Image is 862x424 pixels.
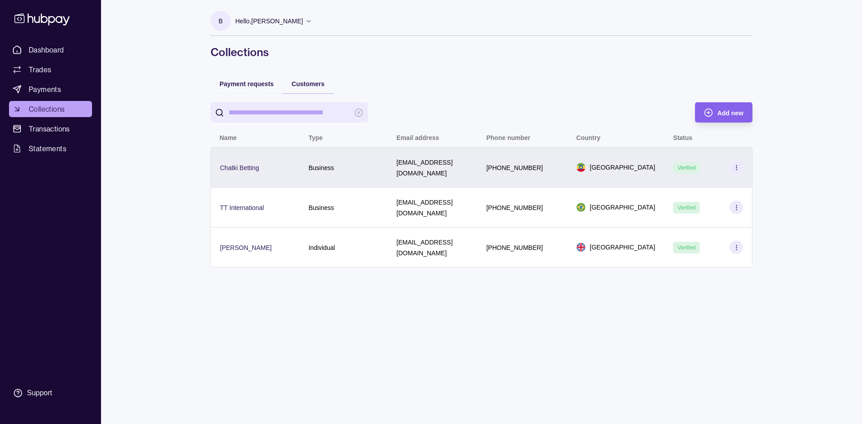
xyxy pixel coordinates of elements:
[396,134,439,141] p: Email address
[29,64,51,75] span: Trades
[677,165,695,171] span: Verified
[9,42,92,58] a: Dashboard
[9,140,92,157] a: Statements
[220,244,272,251] p: [PERSON_NAME]
[717,109,743,117] span: Add new
[576,134,601,141] p: Country
[396,199,453,217] p: [EMAIL_ADDRESS][DOMAIN_NAME]
[396,159,453,177] p: [EMAIL_ADDRESS][DOMAIN_NAME]
[211,45,752,59] h1: Collections
[220,204,264,211] p: TT International
[486,164,543,171] p: [PHONE_NUMBER]
[308,244,335,251] p: Individual
[486,134,530,141] p: Phone number
[486,204,543,211] p: [PHONE_NUMBER]
[677,245,695,251] span: Verified
[9,61,92,78] a: Trades
[576,243,585,252] img: gb
[695,102,752,122] button: Add new
[590,202,655,212] p: [GEOGRAPHIC_DATA]
[29,104,65,114] span: Collections
[29,44,64,55] span: Dashboard
[9,81,92,97] a: Payments
[9,121,92,137] a: Transactions
[220,134,237,141] p: Name
[9,101,92,117] a: Collections
[396,239,453,257] p: [EMAIL_ADDRESS][DOMAIN_NAME]
[29,84,61,95] span: Payments
[235,16,303,26] p: Hello, [PERSON_NAME]
[673,134,692,141] p: Status
[576,203,585,212] img: br
[590,242,655,252] p: [GEOGRAPHIC_DATA]
[486,244,543,251] p: [PHONE_NUMBER]
[677,205,695,211] span: Verified
[27,388,52,398] div: Support
[308,134,323,141] p: Type
[29,123,70,134] span: Transactions
[292,80,325,87] span: Customers
[219,16,223,26] p: B
[229,102,350,122] input: search
[576,163,585,172] img: et
[308,204,334,211] p: Business
[220,164,259,171] p: Chatki Betting
[308,164,334,171] p: Business
[29,143,66,154] span: Statements
[9,384,92,402] a: Support
[590,162,655,172] p: [GEOGRAPHIC_DATA]
[220,80,274,87] span: Payment requests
